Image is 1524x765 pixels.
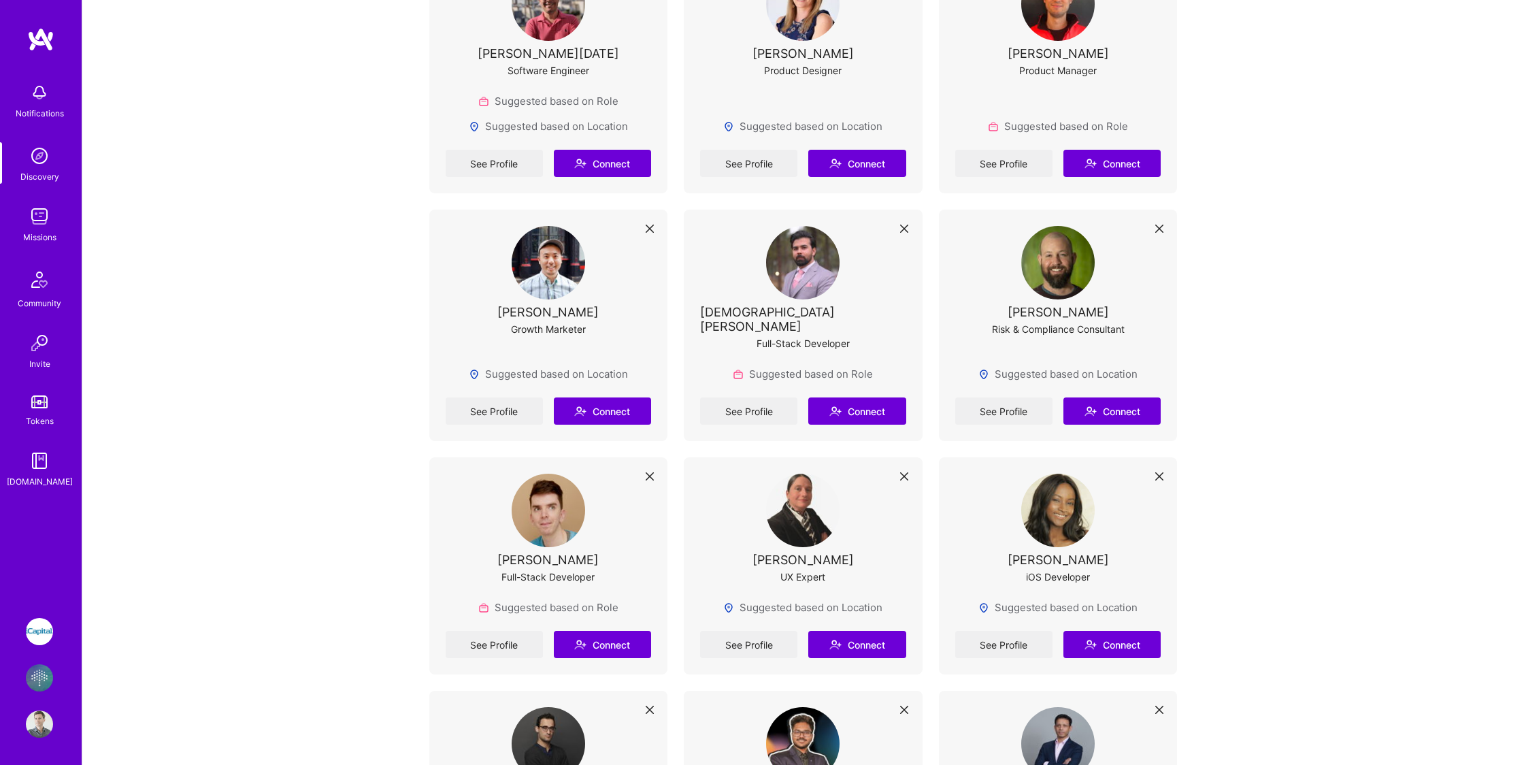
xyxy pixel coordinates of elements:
div: Invite [29,357,50,371]
div: Suggested based on Role [988,119,1128,133]
i: icon Close [646,225,654,233]
button: Connect [808,397,906,425]
div: Suggested based on Location [978,600,1138,615]
div: Growth Marketer [511,322,586,336]
div: Suggested based on Location [723,119,882,133]
img: Locations icon [469,121,480,132]
div: [PERSON_NAME] [1008,553,1109,567]
img: logo [27,27,54,52]
img: User Avatar [512,226,585,299]
img: discovery [26,142,53,169]
div: [PERSON_NAME] [497,305,599,319]
i: icon Close [900,225,908,233]
div: Risk & Compliance Consultant [992,322,1125,336]
i: icon Connect [1084,157,1097,169]
i: icon Connect [829,157,842,169]
div: Product Designer [764,63,842,78]
div: Suggested based on Role [478,94,618,108]
img: Community [23,263,56,296]
i: icon Close [646,706,654,714]
i: icon Close [1155,225,1163,233]
img: Locations icon [469,369,480,380]
div: UX Expert [780,570,825,584]
i: icon Close [1155,472,1163,481]
img: guide book [26,447,53,474]
img: Role icon [988,121,999,132]
button: Connect [808,150,906,177]
div: Full-Stack Developer [501,570,595,584]
img: User Avatar [766,226,840,299]
a: Flowcarbon: AI Memory Company [22,664,56,691]
i: icon Connect [829,638,842,651]
a: See Profile [955,397,1053,425]
img: Locations icon [723,602,734,613]
img: User Avatar [1021,474,1095,547]
div: [DOMAIN_NAME] [7,474,73,489]
div: [PERSON_NAME] [1008,305,1109,319]
a: See Profile [446,150,543,177]
img: Locations icon [723,121,734,132]
img: User Avatar [26,711,53,738]
img: Invite [26,329,53,357]
button: Connect [1063,631,1161,658]
a: See Profile [955,631,1053,658]
button: Connect [554,150,651,177]
a: iCapital: Build and maintain RESTful API [22,618,56,645]
i: icon Connect [574,405,586,417]
div: Discovery [20,169,59,184]
i: icon Connect [829,405,842,417]
i: icon Connect [1084,638,1097,651]
i: icon Connect [574,638,586,651]
div: Community [18,296,61,310]
div: Suggested based on Location [978,367,1138,381]
div: Tokens [26,414,54,428]
div: Suggested based on Role [478,600,618,615]
div: iOS Developer [1026,570,1090,584]
a: See Profile [446,631,543,658]
img: User Avatar [512,474,585,547]
div: Missions [23,230,56,244]
i: icon Close [646,472,654,481]
a: See Profile [955,150,1053,177]
div: [DEMOGRAPHIC_DATA][PERSON_NAME] [700,305,906,333]
img: iCapital: Build and maintain RESTful API [26,618,53,645]
img: teamwork [26,203,53,230]
div: Suggested based on Location [469,367,628,381]
div: Suggested based on Location [723,600,882,615]
a: See Profile [700,150,797,177]
div: Full-Stack Developer [757,336,850,351]
button: Connect [808,631,906,658]
a: See Profile [700,397,797,425]
div: Software Engineer [508,63,589,78]
div: [PERSON_NAME] [752,553,854,567]
img: User Avatar [766,474,840,547]
img: User Avatar [1021,226,1095,299]
a: See Profile [446,397,543,425]
i: icon Connect [1084,405,1097,417]
i: icon Close [900,472,908,481]
button: Connect [1063,150,1161,177]
img: Role icon [733,369,744,380]
img: tokens [31,395,48,408]
button: Connect [1063,397,1161,425]
div: Product Manager [1019,63,1097,78]
i: icon Close [1155,706,1163,714]
div: Notifications [16,106,64,120]
img: Locations icon [978,369,989,380]
img: Flowcarbon: AI Memory Company [26,664,53,691]
div: [PERSON_NAME][DATE] [478,46,619,61]
button: Connect [554,397,651,425]
img: Locations icon [978,602,989,613]
div: Suggested based on Location [469,119,628,133]
div: [PERSON_NAME] [1008,46,1109,61]
img: Role icon [478,96,489,107]
div: [PERSON_NAME] [497,553,599,567]
div: Suggested based on Role [733,367,873,381]
div: [PERSON_NAME] [752,46,854,61]
button: Connect [554,631,651,658]
i: icon Connect [574,157,586,169]
i: icon Close [900,706,908,714]
a: User Avatar [22,711,56,738]
a: See Profile [700,631,797,658]
img: Role icon [478,602,489,613]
